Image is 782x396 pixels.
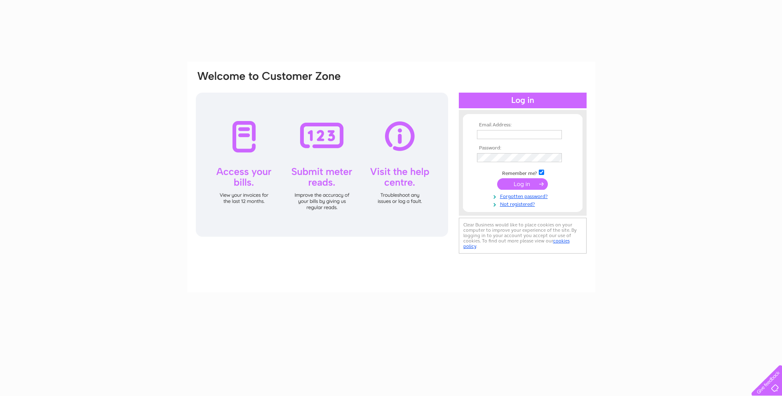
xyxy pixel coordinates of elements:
[497,178,548,190] input: Submit
[475,122,571,128] th: Email Address:
[463,238,570,249] a: cookies policy
[475,168,571,177] td: Remember me?
[475,145,571,151] th: Password:
[459,218,587,254] div: Clear Business would like to place cookies on your computer to improve your experience of the sit...
[477,192,571,200] a: Forgotten password?
[477,200,571,207] a: Not registered?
